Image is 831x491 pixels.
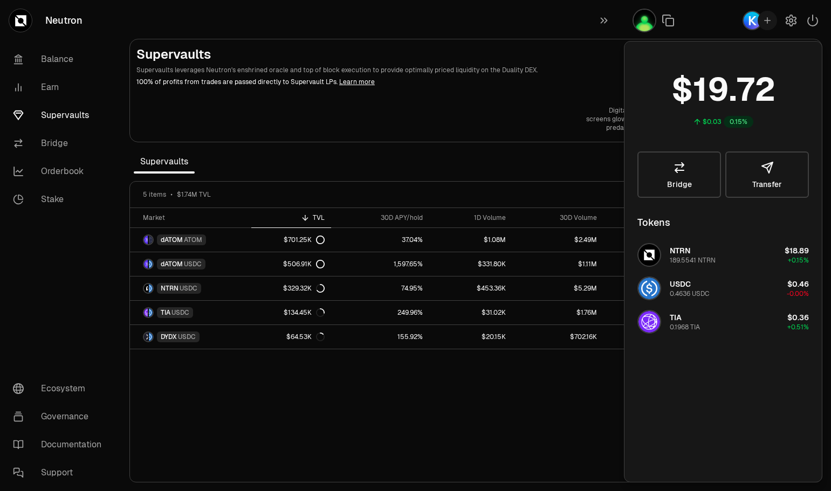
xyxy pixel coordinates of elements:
[638,244,660,266] img: NTRN Logo
[788,256,809,265] span: +0.15%
[284,308,325,317] div: $134.45K
[283,284,325,293] div: $329.32K
[586,106,685,132] a: Digital cold war—screens glow with silent offers—predators take aim.
[149,284,153,293] img: USDC Logo
[136,65,738,75] p: Supervaults leverages Neutron's enshrined oracle and top of block execution to provide optimally ...
[4,185,116,213] a: Stake
[178,333,196,341] span: USDC
[670,279,691,289] span: USDC
[4,403,116,431] a: Governance
[724,116,753,128] div: 0.15%
[339,78,375,86] a: Learn more
[161,284,178,293] span: NTRN
[631,306,815,338] button: TIA LogoTIA0.1968 TIA$0.36+0.51%
[143,190,166,199] span: 5 items
[787,313,809,322] span: $0.36
[429,301,512,324] a: $31.02K
[161,260,183,268] span: dATOM
[586,115,685,123] p: screens glow with silent offers—
[743,11,762,30] img: Keplr
[725,151,809,198] button: Transfer
[251,252,331,276] a: $506.91K
[429,276,512,300] a: $453.36K
[4,375,116,403] a: Ecosystem
[785,246,809,255] span: $18.89
[161,308,170,317] span: TIA
[787,323,809,331] span: +0.51%
[130,325,251,349] a: DYDX LogoUSDC LogoDYDXUSDC
[144,260,148,268] img: dATOM Logo
[512,252,603,276] a: $1.11M
[251,301,331,324] a: $134.45K
[258,213,325,222] div: TVL
[4,73,116,101] a: Earn
[631,239,815,271] button: NTRN LogoNTRN189.5541 NTRN$18.89+0.15%
[4,459,116,487] a: Support
[331,276,429,300] a: 74.95%
[130,252,251,276] a: dATOM LogoUSDC LogodATOMUSDC
[586,123,685,132] p: predators take aim.
[610,213,683,222] div: 1D Vol/TVL
[4,157,116,185] a: Orderbook
[251,228,331,252] a: $701.25K
[4,431,116,459] a: Documentation
[331,252,429,276] a: 1,597.65%
[144,333,148,341] img: DYDX Logo
[631,272,815,305] button: USDC LogoUSDC0.4636 USDC$0.46-0.00%
[161,236,183,244] span: dATOM
[130,276,251,300] a: NTRN LogoUSDC LogoNTRNUSDC
[603,325,689,349] a: 31.22%
[670,256,716,265] div: 189.5541 NTRN
[134,151,195,172] span: Supervaults
[787,289,809,298] span: -0.00%
[184,236,202,244] span: ATOM
[637,151,721,198] a: Bridge
[512,325,603,349] a: $702.16K
[512,301,603,324] a: $1.76M
[512,276,603,300] a: $5.29M
[149,308,153,317] img: USDC Logo
[331,228,429,252] a: 37.04%
[603,228,689,252] a: 154.22%
[519,213,597,222] div: 30D Volume
[171,308,189,317] span: USDC
[149,333,153,341] img: USDC Logo
[603,252,689,276] a: 65.46%
[251,325,331,349] a: $64.53K
[136,77,738,87] p: 100% of profits from trades are passed directly to Supervault LPs.
[338,213,423,222] div: 30D APY/hold
[603,301,689,324] a: 23.07%
[670,289,709,298] div: 0.4636 USDC
[4,129,116,157] a: Bridge
[144,308,148,317] img: TIA Logo
[130,228,251,252] a: dATOM LogoATOM LogodATOMATOM
[144,284,148,293] img: NTRN Logo
[703,117,722,126] div: $0.03
[4,101,116,129] a: Supervaults
[251,276,331,300] a: $329.32K
[586,106,685,115] p: Digital cold war—
[149,260,153,268] img: USDC Logo
[633,9,656,32] img: PIXIE_IBC
[331,325,429,349] a: 155.92%
[4,45,116,73] a: Balance
[429,228,512,252] a: $1.08M
[283,260,325,268] div: $506.91K
[284,236,325,244] div: $701.25K
[670,246,690,255] span: NTRN
[670,323,700,331] div: 0.1968 TIA
[667,181,692,188] span: Bridge
[286,333,325,341] div: $64.53K
[184,260,202,268] span: USDC
[149,236,153,244] img: ATOM Logo
[130,301,251,324] a: TIA LogoUSDC LogoTIAUSDC
[177,190,211,199] span: $1.74M TVL
[512,228,603,252] a: $2.49M
[670,313,682,322] span: TIA
[429,325,512,349] a: $20.15K
[180,284,197,293] span: USDC
[331,301,429,324] a: 249.96%
[638,278,660,299] img: USDC Logo
[144,236,148,244] img: dATOM Logo
[136,46,738,63] h2: Supervaults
